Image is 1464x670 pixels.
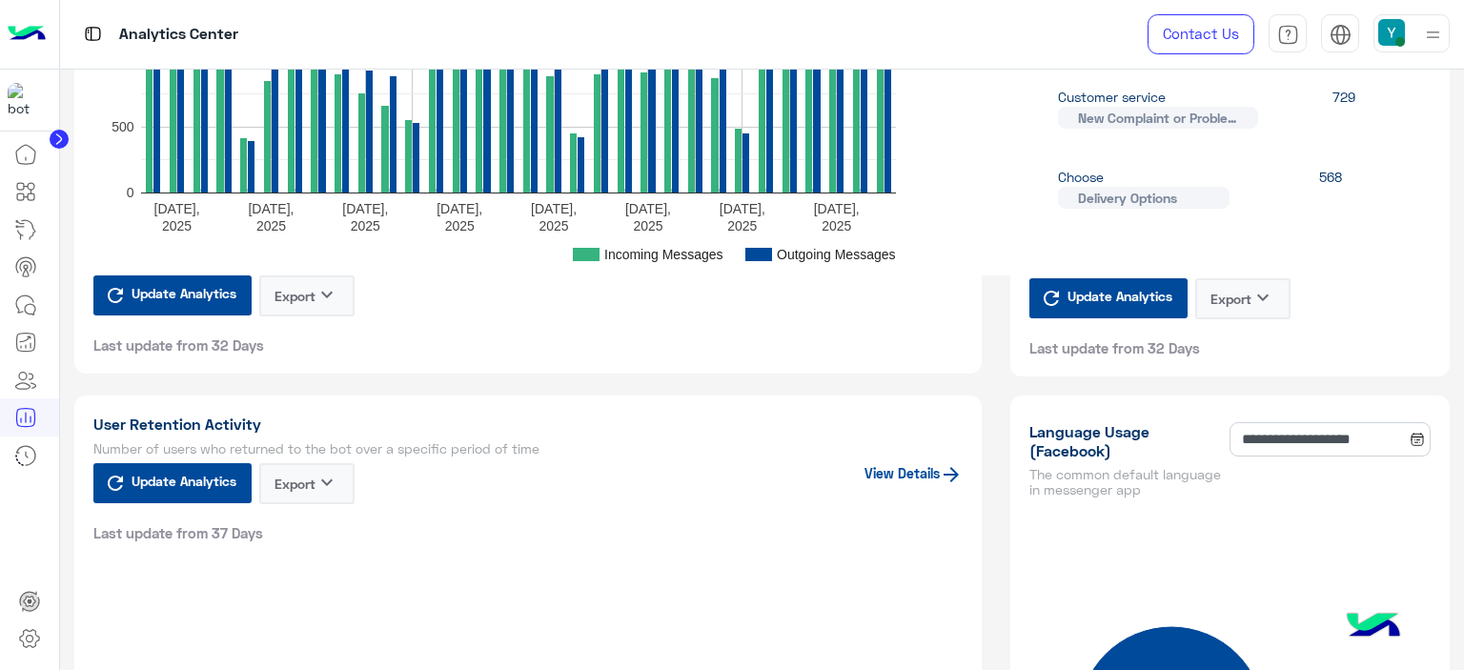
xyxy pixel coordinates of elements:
[342,200,388,215] text: [DATE],
[153,200,199,215] text: [DATE],
[350,217,379,233] text: 2025
[1029,278,1188,318] button: Update Analytics
[1029,87,1258,129] div: Customer service
[604,246,723,261] text: Incoming Messages
[1029,338,1200,357] span: Last update from 32 Days
[93,441,963,457] h5: Number of users who returned to the bot over a specific period of time
[1230,167,1431,209] div: 568
[127,280,241,306] span: Update Analytics
[1340,594,1407,660] img: hulul-logo.png
[259,463,355,504] button: Exportkeyboard_arrow_down
[93,415,963,434] h1: User Retention Activity
[531,200,577,215] text: [DATE],
[864,465,963,481] a: View Details
[1269,14,1307,54] a: tab
[8,83,42,117] img: 317874714732967
[777,246,896,261] text: Outgoing Messages
[81,22,105,46] img: tab
[119,22,238,48] p: Analytics Center
[255,217,285,233] text: 2025
[8,14,46,54] img: Logo
[624,200,670,215] text: [DATE],
[93,275,252,315] button: Update Analytics
[1029,422,1223,460] h1: Language Usage (Facebook)
[1063,283,1177,309] span: Update Analytics
[1378,19,1405,46] img: userImage
[1421,23,1445,47] img: profile
[315,471,338,494] i: keyboard_arrow_down
[315,283,338,306] i: keyboard_arrow_down
[1330,24,1352,46] img: tab
[162,217,192,233] text: 2025
[112,119,134,134] text: 500
[93,335,264,355] span: Last update from 32 Days
[1195,278,1291,319] button: Exportkeyboard_arrow_down
[633,217,662,233] text: 2025
[1251,286,1274,309] i: keyboard_arrow_down
[444,217,474,233] text: 2025
[727,217,757,233] text: 2025
[93,463,252,503] button: Update Analytics
[93,523,263,542] span: Last update from 37 Days
[719,200,764,215] text: [DATE],
[259,275,355,316] button: Exportkeyboard_arrow_down
[1277,24,1299,46] img: tab
[1148,14,1254,54] a: Contact Us
[248,200,294,215] text: [DATE],
[822,217,851,233] text: 2025
[539,217,568,233] text: 2025
[127,468,241,494] span: Update Analytics
[1029,167,1230,209] div: Choose
[813,200,859,215] text: [DATE],
[1029,467,1223,497] h5: The common default language in messenger app
[126,185,133,200] text: 0
[1258,87,1431,129] div: 729
[1058,187,1230,209] span: Delivery Options
[1058,107,1258,129] span: New Complaint or Problem
[437,200,482,215] text: [DATE],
